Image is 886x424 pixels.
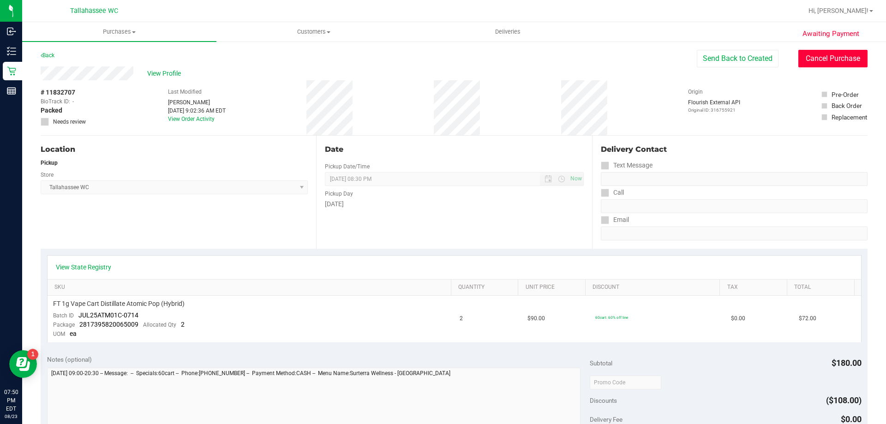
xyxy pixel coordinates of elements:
[688,98,740,113] div: Flourish External API
[595,315,628,320] span: 60cart: 60% off line
[590,359,612,367] span: Subtotal
[526,284,582,291] a: Unit Price
[41,52,54,59] a: Back
[22,28,216,36] span: Purchases
[697,50,778,67] button: Send Back to Created
[7,66,16,76] inline-svg: Retail
[70,330,77,337] span: ea
[826,395,862,405] span: ($108.00)
[601,186,624,199] label: Call
[798,50,868,67] button: Cancel Purchase
[688,88,703,96] label: Origin
[808,7,868,14] span: Hi, [PERSON_NAME]!
[832,113,867,122] div: Replacement
[601,213,629,227] label: Email
[590,376,661,389] input: Promo Code
[601,172,868,186] input: Format: (999) 999-9999
[147,69,184,78] span: View Profile
[325,190,353,198] label: Pickup Day
[7,86,16,96] inline-svg: Reports
[53,322,75,328] span: Package
[27,349,38,360] iframe: Resource center unread badge
[78,311,138,319] span: JUL25ATM01C-0714
[41,97,70,106] span: BioTrack ID:
[53,312,74,319] span: Batch ID
[143,322,176,328] span: Allocated Qty
[601,144,868,155] div: Delivery Contact
[590,392,617,409] span: Discounts
[9,350,37,378] iframe: Resource center
[4,413,18,420] p: 08/23
[41,160,58,166] strong: Pickup
[325,199,583,209] div: [DATE]
[168,107,226,115] div: [DATE] 9:02:36 AM EDT
[47,356,92,363] span: Notes (optional)
[168,116,215,122] a: View Order Activity
[79,321,138,328] span: 2817395820065009
[53,118,86,126] span: Needs review
[7,27,16,36] inline-svg: Inbound
[168,98,226,107] div: [PERSON_NAME]
[181,321,185,328] span: 2
[590,416,623,423] span: Delivery Fee
[4,388,18,413] p: 07:50 PM EDT
[483,28,533,36] span: Deliveries
[72,97,74,106] span: -
[411,22,605,42] a: Deliveries
[70,7,118,15] span: Tallahassee WC
[325,162,370,171] label: Pickup Date/Time
[841,414,862,424] span: $0.00
[168,88,202,96] label: Last Modified
[216,22,411,42] a: Customers
[325,144,583,155] div: Date
[7,47,16,56] inline-svg: Inventory
[460,314,463,323] span: 2
[41,171,54,179] label: Store
[54,284,447,291] a: SKU
[832,90,859,99] div: Pre-Order
[53,299,185,308] span: FT 1g Vape Cart Distillate Atomic Pop (Hybrid)
[794,284,850,291] a: Total
[688,107,740,113] p: Original ID: 316755921
[832,358,862,368] span: $180.00
[458,284,515,291] a: Quantity
[527,314,545,323] span: $90.00
[832,101,862,110] div: Back Order
[601,159,653,172] label: Text Message
[601,199,868,213] input: Format: (999) 999-9999
[56,263,111,272] a: View State Registry
[799,314,816,323] span: $72.00
[802,29,859,39] span: Awaiting Payment
[41,106,62,115] span: Packed
[53,331,65,337] span: UOM
[593,284,716,291] a: Discount
[731,314,745,323] span: $0.00
[217,28,410,36] span: Customers
[41,144,308,155] div: Location
[22,22,216,42] a: Purchases
[41,88,75,97] span: # 11832707
[727,284,784,291] a: Tax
